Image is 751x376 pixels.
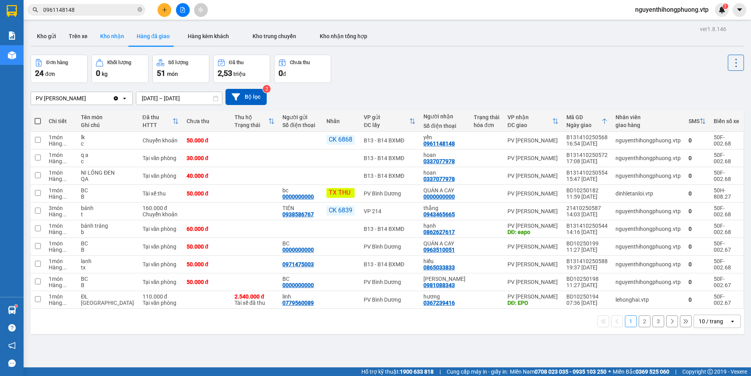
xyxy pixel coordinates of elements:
div: 1 món [49,293,73,300]
span: ... [62,264,67,271]
div: BD10250182 [566,187,608,194]
div: QA [81,176,134,182]
div: 0779560089 [282,300,314,306]
strong: 0708 023 035 - 0935 103 250 [535,369,606,375]
div: 0 [689,208,706,214]
div: Hàng thông thường [49,176,73,182]
div: 0 [689,243,706,250]
div: Hàng thông thường [49,247,73,253]
div: Tại văn phòng [143,243,179,250]
div: 40.000 đ [187,173,227,179]
button: 1 [625,315,637,327]
div: CK 6868 [326,135,355,145]
div: lk [81,134,134,140]
div: 0981088343 [423,282,455,288]
div: thắng [423,205,466,211]
div: Trạng thái [474,114,500,120]
div: Thu hộ [234,114,268,120]
div: c [81,158,134,164]
div: 0337077978 [423,176,455,182]
div: 1 món [49,187,73,194]
th: Toggle SortBy [504,111,562,132]
span: ... [62,176,67,182]
span: close-circle [137,7,142,12]
div: DĐ: eapo [507,229,559,235]
div: nguyenthihongphuong.vtp [615,137,681,144]
div: nguyenthihongphuong.vtp [615,243,681,250]
div: B [81,282,134,288]
div: PV Bình Dương [364,297,415,303]
div: CK 6839 [326,206,355,216]
span: ... [62,247,67,253]
div: 16:54 [DATE] [566,140,608,147]
div: PV [PERSON_NAME] [507,279,559,285]
div: DĐ: EPO [507,300,559,306]
span: 24 [35,68,44,78]
div: 14:03 [DATE] [566,211,608,217]
button: Kho nhận [94,27,130,46]
div: Chi tiết [49,118,73,124]
div: 21410250587 [566,205,608,211]
div: 50F-002.67 [714,293,739,306]
span: | [675,367,676,376]
div: ĐC lấy [364,122,409,128]
div: Hàng thông thường [49,264,73,271]
div: PV [PERSON_NAME] [507,137,559,144]
div: VP gửi [364,114,409,120]
div: PV [PERSON_NAME] [507,173,559,179]
span: đơn [45,71,55,77]
sup: 1 [723,4,728,9]
span: Hàng kèm khách [188,33,229,39]
div: nguyenthihongphuong.vtp [615,261,681,267]
span: notification [8,342,16,349]
div: B13 - B14 BXMĐ [364,173,415,179]
div: 0337077978 [423,158,455,164]
div: BC [282,276,319,282]
span: món [167,71,178,77]
span: Miền Bắc [613,367,669,376]
div: Hàng thông thường [49,229,73,235]
span: Hỗ trợ kỹ thuật: [361,367,434,376]
div: 0862627617 [423,229,455,235]
div: 0961148148 [423,140,455,147]
div: tx [81,264,134,271]
div: Tại văn phòng [143,155,179,161]
div: linh [282,293,319,300]
div: B13 - B14 BXMĐ [364,137,415,144]
div: nguyenthihongphuong.vtp [615,279,681,285]
div: Tại văn phòng [143,279,179,285]
div: B131410250568 [566,134,608,140]
div: BD10250199 [566,240,608,247]
div: B131410250588 [566,258,608,264]
div: 1 món [49,170,73,176]
div: q a [81,152,134,158]
div: Mã GD [566,114,601,120]
div: Biển số xe [714,118,739,124]
div: b [81,229,134,235]
div: 50.000 đ [187,190,227,197]
div: 0 [689,261,706,267]
button: 3 [652,315,664,327]
strong: 1900 633 818 [400,369,434,375]
div: THANH HÀ [423,276,466,282]
div: PV [PERSON_NAME] [507,293,559,300]
div: VP 214 [364,208,415,214]
button: Trên xe [62,27,94,46]
button: Đơn hàng24đơn [31,55,88,83]
div: nguyenthihongphuong.vtp [615,208,681,214]
div: BD10250194 [566,293,608,300]
button: aim [194,3,208,17]
div: B131410250544 [566,223,608,229]
span: ⚪️ [608,370,611,373]
div: 50.000 đ [187,243,227,250]
div: hoan [423,170,466,176]
div: TIÉN [282,205,319,211]
span: Miền Nam [510,367,606,376]
span: message [8,359,16,367]
img: logo-vxr [7,5,17,17]
div: BC [81,276,134,282]
div: 0000000000 [423,194,455,200]
span: 1 [724,4,727,9]
div: lehonghai.vtp [615,297,681,303]
div: Đã thu [143,114,172,120]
